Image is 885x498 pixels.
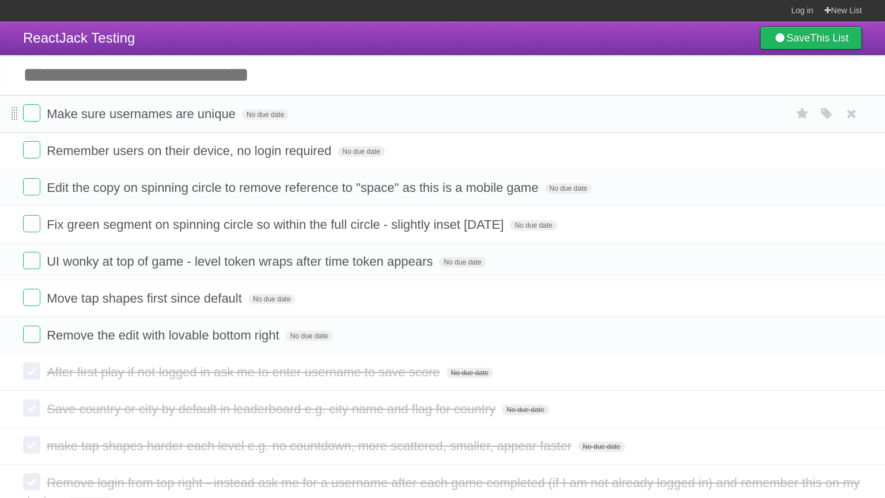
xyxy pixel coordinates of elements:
span: No due date [447,368,493,378]
label: Done [23,215,40,232]
span: No due date [510,220,557,231]
label: Done [23,141,40,159]
label: Done [23,473,40,491]
span: Remove the edit with lovable bottom right [47,328,282,342]
label: Done [23,252,40,269]
span: Save country or city by default in leaderboard e.g. city name and flag for country [47,402,498,416]
span: Make sure usernames are unique [47,107,239,121]
label: Done [23,436,40,454]
span: No due date [248,294,295,304]
span: No due date [578,442,625,452]
span: No due date [545,183,592,194]
span: After first play if not logged in ask me to enter username to save score [47,365,442,379]
span: No due date [338,146,384,157]
label: Done [23,326,40,343]
span: No due date [439,257,486,267]
span: Remember users on their device, no login required [47,144,334,158]
a: SaveThis List [760,27,862,50]
span: make tap shapes harder each level e.g. no countdown, more scattered, smaller, appear faster [47,439,574,453]
b: This List [810,32,849,44]
span: Move tap shapes first since default [47,291,245,305]
span: No due date [286,331,332,341]
label: Done [23,363,40,380]
label: Done [23,104,40,122]
span: ReactJack Testing [23,30,135,46]
label: Done [23,178,40,195]
span: No due date [242,110,289,120]
span: UI wonky at top of game - level token wraps after time token appears [47,254,436,269]
span: Edit the copy on spinning circle to remove reference to "space" as this is a mobile game [47,180,541,195]
label: Star task [792,104,814,123]
span: No due date [502,405,549,415]
label: Done [23,399,40,417]
label: Done [23,289,40,306]
span: Fix green segment on spinning circle so within the full circle - slightly inset [DATE] [47,217,506,232]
